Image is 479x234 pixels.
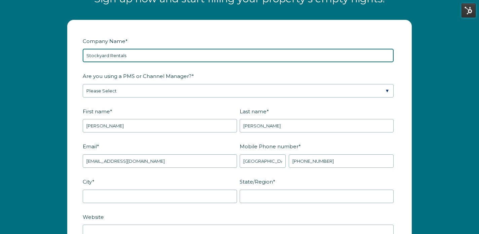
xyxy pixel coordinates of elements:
[83,141,97,152] span: Email
[240,106,267,117] span: Last name
[83,36,125,46] span: Company Name
[83,106,110,117] span: First name
[240,177,273,187] span: State/Region
[462,3,476,17] img: HubSpot Tools Menu Toggle
[83,177,92,187] span: City
[83,212,104,222] span: Website
[240,141,298,152] span: Mobile Phone number
[83,71,192,81] span: Are you using a PMS or Channel Manager?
